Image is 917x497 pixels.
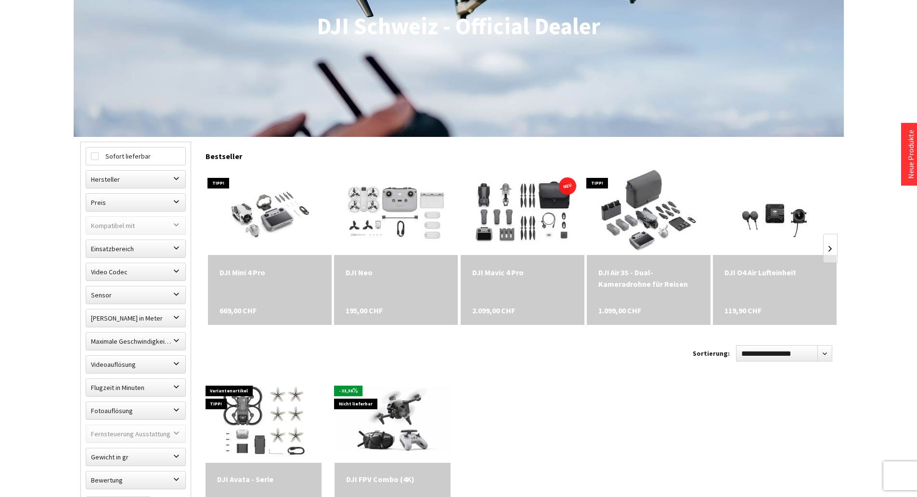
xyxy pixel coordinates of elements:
img: DJI Air 3S - Dual-Kameradrohne für Reisen [597,168,700,255]
img: DJI Mini 4 Pro [216,168,324,255]
div: DJI FPV Combo (4K) [346,474,439,484]
div: DJI Mini 4 Pro [220,267,320,278]
label: Hersteller [86,171,185,188]
div: DJI Air 3S - Dual-Kameradrohne für Reisen [598,267,699,290]
img: DJI Neo [345,168,447,255]
a: Neue Produkte [906,130,916,179]
label: Bewertung [86,471,185,489]
a: DJI FPV Combo (4K) 999,00 CHF [346,474,439,484]
label: Fotoauflösung [86,402,185,419]
a: DJI Neo 195,00 CHF [346,267,446,278]
span: 195,00 CHF [346,305,383,316]
a: DJI Mavic 4 Pro 2.099,00 CHF [472,267,573,278]
a: DJI Air 3S - Dual-Kameradrohne für Reisen 1.099,00 CHF [598,267,699,290]
label: Sensor [86,286,185,304]
span: 2.099,00 CHF [472,305,515,316]
label: Videoauflösung [86,356,185,373]
label: Sortierung: [693,346,730,361]
div: DJI O4 Air Lufteinheit [724,267,825,278]
label: Sofort lieferbar [86,148,185,165]
label: Gewicht in gr [86,448,185,466]
span: 119,90 CHF [724,305,762,316]
img: DJI Mavic 4 Pro [465,168,580,255]
label: Preis [86,194,185,211]
label: Maximale Flughöhe in Meter [86,309,185,327]
img: DJI Avata - Serie [209,376,318,463]
label: Video Codec [86,263,185,281]
div: DJI Neo [346,267,446,278]
div: Bestseller [206,142,837,166]
label: Flugzeit in Minuten [86,379,185,396]
div: DJI Mavic 4 Pro [472,267,573,278]
label: Einsatzbereich [86,240,185,257]
div: DJI Avata - Serie [217,474,310,484]
label: Kompatibel mit [86,217,185,234]
a: DJI Avata - Serie 499,00 CHF [217,474,310,484]
label: Maximale Geschwindigkeit in km/h [86,333,185,350]
label: Fernsteuerung Ausstattung [86,425,185,443]
span: 669,00 CHF [220,305,257,316]
span: 1.099,00 CHF [598,305,641,316]
img: DJI O4 Air Lufteinheit [732,168,818,255]
h1: DJI Schweiz - Official Dealer [80,14,837,39]
a: DJI O4 Air Lufteinheit 119,90 CHF [724,267,825,278]
a: DJI Mini 4 Pro 669,00 CHF [220,267,320,278]
img: DJI FPV Combo (4K) [335,387,451,453]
